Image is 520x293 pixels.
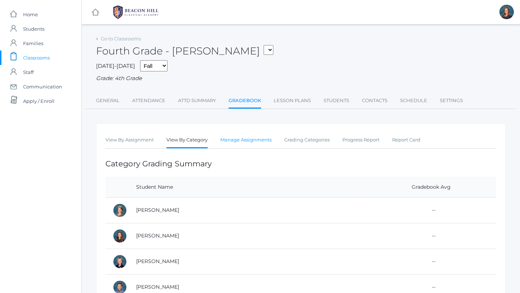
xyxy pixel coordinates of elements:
[96,62,135,69] span: [DATE]-[DATE]
[113,254,127,269] div: Levi Beaty
[400,93,427,108] a: Schedule
[23,51,50,65] span: Classrooms
[23,22,44,36] span: Students
[229,93,261,109] a: Gradebook
[23,79,62,94] span: Communication
[23,36,43,51] span: Families
[366,197,496,223] td: --
[366,223,496,249] td: --
[23,94,55,108] span: Apply / Enroll
[324,93,349,108] a: Students
[220,133,272,147] a: Manage Assignments
[392,133,420,147] a: Report Card
[136,258,179,264] a: [PERSON_NAME]
[105,159,496,168] h1: Category Grading Summary
[129,177,366,198] th: Student Name
[136,232,179,239] a: [PERSON_NAME]
[366,249,496,274] td: --
[132,93,165,108] a: Attendance
[342,133,380,147] a: Progress Report
[101,36,141,41] a: Go to Classrooms
[136,284,179,290] a: [PERSON_NAME]
[109,3,163,21] img: BHCALogos-05-308ed15e86a5a0abce9b8dd61676a3503ac9727e845dece92d48e8588c001991.png
[96,74,506,83] div: Grade: 4th Grade
[23,7,38,22] span: Home
[366,177,496,198] th: Gradebook Avg
[362,93,387,108] a: Contacts
[440,93,463,108] a: Settings
[96,45,273,57] h2: Fourth Grade - [PERSON_NAME]
[113,229,127,243] div: Claire Arnold
[113,203,127,218] div: Amelia Adams
[274,93,311,108] a: Lesson Plans
[499,5,514,19] div: Ellie Bradley
[284,133,330,147] a: Grading Categories
[178,93,216,108] a: Attd Summary
[96,93,120,108] a: General
[166,133,208,148] a: View By Category
[23,65,34,79] span: Staff
[136,207,179,213] a: [PERSON_NAME]
[105,133,154,147] a: View By Assignment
